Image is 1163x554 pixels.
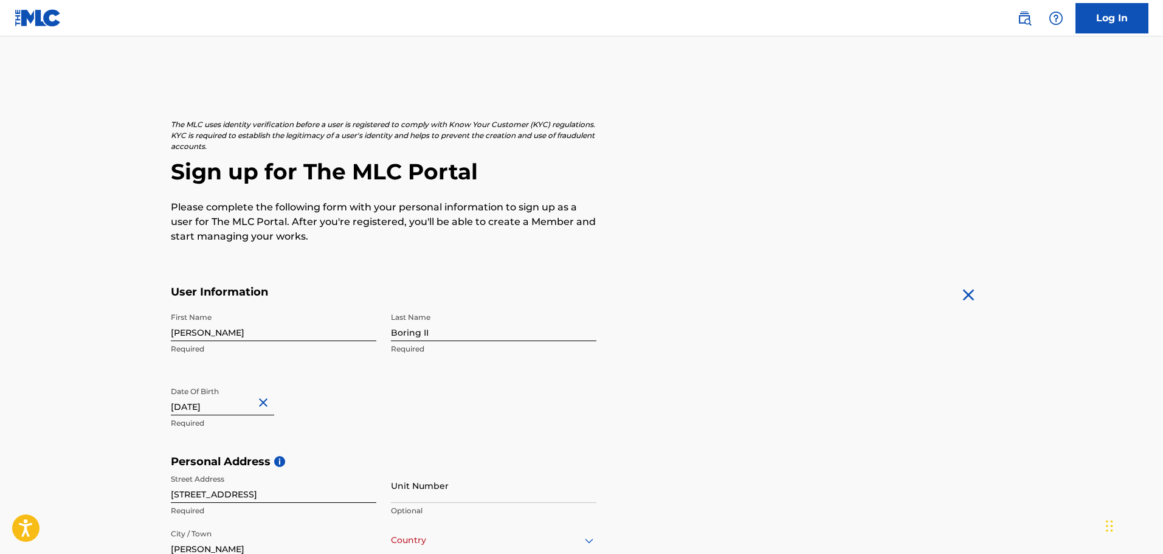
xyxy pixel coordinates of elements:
[15,9,61,27] img: MLC Logo
[171,119,596,152] p: The MLC uses identity verification before a user is registered to comply with Know Your Customer ...
[171,418,376,429] p: Required
[391,505,596,516] p: Optional
[1012,6,1037,30] a: Public Search
[1106,508,1113,544] div: Drag
[1044,6,1068,30] div: Help
[256,384,274,421] button: Close
[1017,11,1032,26] img: search
[1049,11,1063,26] img: help
[1075,3,1148,33] a: Log In
[274,456,285,467] span: i
[171,344,376,355] p: Required
[391,344,596,355] p: Required
[171,505,376,516] p: Required
[171,200,596,244] p: Please complete the following form with your personal information to sign up as a user for The ML...
[959,285,978,305] img: close
[171,455,993,469] h5: Personal Address
[171,158,993,185] h2: Sign up for The MLC Portal
[1102,496,1163,554] iframe: Chat Widget
[171,285,596,299] h5: User Information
